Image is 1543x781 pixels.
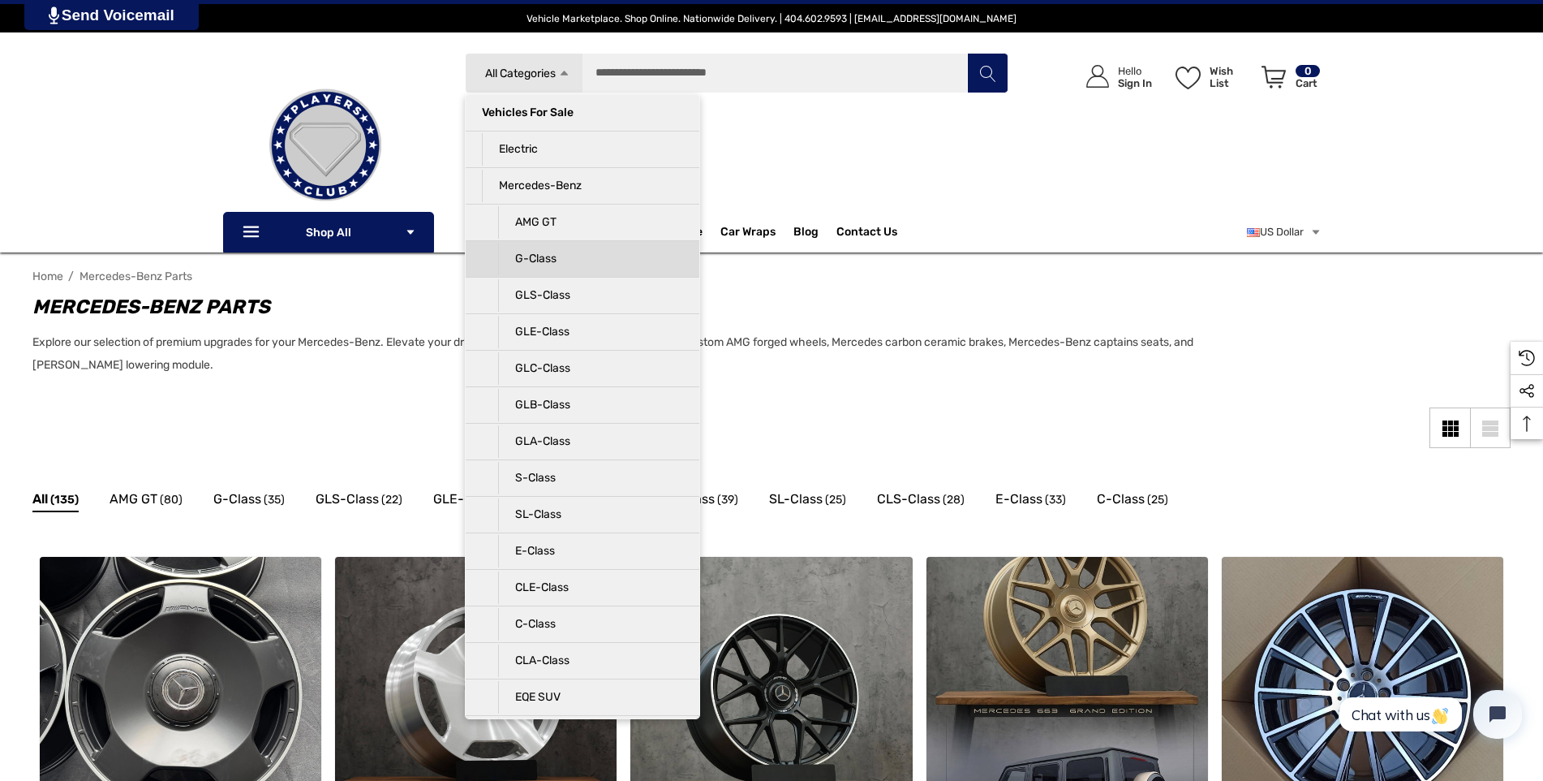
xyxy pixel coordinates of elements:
[498,718,683,750] p: EQB SUV
[720,216,793,248] a: Car Wraps
[1247,216,1322,248] a: USD
[498,316,683,348] p: GLE-Class
[558,67,570,80] svg: Icon Arrow Up
[32,489,48,510] span: All
[720,225,776,243] span: Car Wraps
[160,490,183,511] span: (80)
[498,243,683,275] p: G-Class
[1068,49,1160,105] a: Sign in
[1429,408,1470,448] a: Grid View
[498,535,683,567] p: E-Class
[110,489,183,515] a: Button Go To Sub Category AMG GT
[717,490,738,511] span: (39)
[498,206,683,239] p: AMG GT
[498,352,683,385] p: GLC-Class
[32,270,63,283] a: Home
[1470,408,1511,448] a: List View
[482,133,683,166] p: Electric
[32,292,1243,321] h1: Mercedes-Benz Parts
[498,389,683,421] p: GLB-Class
[110,489,157,510] span: AMG GT
[668,489,738,515] a: Button Go To Sub Category S-Class
[465,53,582,93] a: All Categories Icon Arrow Down Icon Arrow Up
[498,498,683,531] p: SL-Class
[1045,490,1066,511] span: (33)
[1097,489,1145,510] span: C-Class
[244,64,406,227] img: Players Club | Cars For Sale
[498,681,683,714] p: EQE SUV
[1118,65,1152,77] p: Hello
[1176,67,1201,89] svg: Wish List
[316,489,379,510] span: GLS-Class
[213,489,261,510] span: G-Class
[213,489,285,515] a: Button Go To Sub Category G-Class
[80,270,192,283] a: Mercedes-Benz Parts
[32,262,1511,291] nav: Breadcrumb
[1519,350,1535,366] svg: Recently Viewed
[482,97,683,129] p: Vehicles For Sale
[433,489,521,515] a: Button Go To Sub Category GLE-Class
[769,489,823,510] span: SL-Class
[498,572,683,604] p: CLE-Class
[836,225,897,243] a: Contact Us
[1097,489,1168,515] a: Button Go To Sub Category C-Class
[1210,65,1253,89] p: Wish List
[498,425,683,458] p: GLA-Class
[943,490,965,511] span: (28)
[498,279,683,312] p: GLS-Class
[1519,383,1535,399] svg: Social Media
[877,489,940,510] span: CLS-Class
[50,490,79,511] span: (135)
[498,608,683,641] p: C-Class
[405,227,416,238] svg: Icon Arrow Down
[1261,66,1286,88] svg: Review Your Cart
[793,225,819,243] a: Blog
[381,490,402,511] span: (22)
[241,223,265,242] svg: Icon Line
[498,462,683,494] p: S-Class
[825,490,846,511] span: (25)
[1118,77,1152,89] p: Sign In
[995,489,1042,510] span: E-Class
[484,67,555,80] span: All Categories
[264,490,285,511] span: (35)
[316,489,402,515] a: Button Go To Sub Category GLS-Class
[1168,49,1254,105] a: Wish List Wish List
[1086,65,1109,88] svg: Icon User Account
[1147,490,1168,511] span: (25)
[1511,416,1543,432] svg: Top
[433,489,496,510] span: GLE-Class
[498,645,683,677] p: CLA-Class
[967,53,1008,93] button: Search
[1296,65,1320,77] p: 0
[1254,49,1322,112] a: Cart with 0 items
[482,170,683,202] p: Mercedes-Benz
[32,331,1243,377] p: Explore our selection of premium upgrades for your Mercedes-Benz. Elevate your driving experience...
[995,489,1066,515] a: Button Go To Sub Category E-Class
[223,212,434,252] p: Shop All
[1296,77,1320,89] p: Cart
[527,13,1016,24] span: Vehicle Marketplace. Shop Online. Nationwide Delivery. | 404.602.9593 | [EMAIL_ADDRESS][DOMAIN_NAME]
[769,489,846,515] a: Button Go To Sub Category SL-Class
[1322,676,1536,753] iframe: Tidio Chat
[877,489,965,515] a: Button Go To Sub Category CLS-Class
